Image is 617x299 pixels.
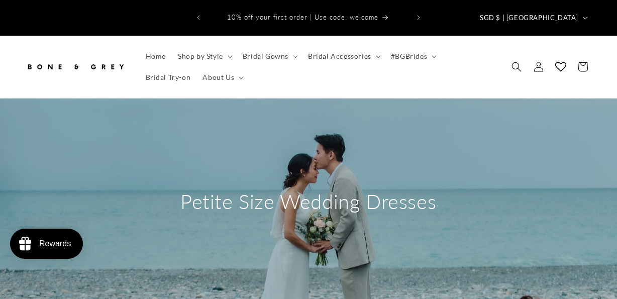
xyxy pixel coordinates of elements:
[25,56,126,78] img: Bone and Grey Bridal
[237,46,302,67] summary: Bridal Gowns
[407,8,430,27] button: Next announcement
[146,73,191,82] span: Bridal Try-on
[178,52,223,61] span: Shop by Style
[227,13,378,21] span: 10% off your first order | Use code: welcome
[146,52,166,61] span: Home
[480,13,578,23] span: SGD $ | [GEOGRAPHIC_DATA]
[180,188,436,215] h2: Petite Size Wedding Dresses
[140,46,172,67] a: Home
[308,52,371,61] span: Bridal Accessories
[202,73,234,82] span: About Us
[22,52,130,81] a: Bone and Grey Bridal
[302,46,385,67] summary: Bridal Accessories
[140,67,197,88] a: Bridal Try-on
[391,52,427,61] span: #BGBrides
[39,239,71,248] div: Rewards
[243,52,288,61] span: Bridal Gowns
[196,67,248,88] summary: About Us
[172,46,237,67] summary: Shop by Style
[474,8,592,27] button: SGD $ | [GEOGRAPHIC_DATA]
[385,46,441,67] summary: #BGBrides
[187,8,210,27] button: Previous announcement
[505,56,528,78] summary: Search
